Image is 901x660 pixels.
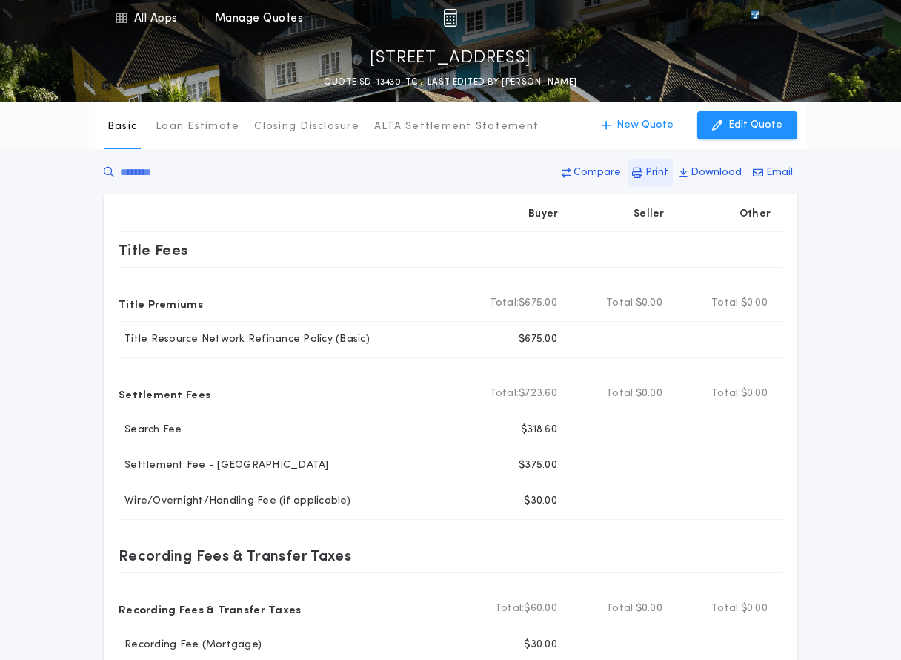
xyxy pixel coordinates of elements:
[119,238,188,262] p: Title Fees
[636,296,662,311] span: $0.00
[741,601,768,616] span: $0.00
[119,332,370,347] p: Title Resource Network Refinance Policy (Basic)
[573,165,621,180] p: Compare
[490,296,519,311] b: Total:
[606,601,636,616] b: Total:
[724,10,786,25] img: vs-icon
[524,601,557,616] span: $60.00
[728,118,782,133] p: Edit Quote
[628,159,673,186] button: Print
[741,296,768,311] span: $0.00
[739,207,771,222] p: Other
[616,118,674,133] p: New Quote
[528,207,558,222] p: Buyer
[587,111,688,139] button: New Quote
[748,159,797,186] button: Email
[636,386,662,401] span: $0.00
[156,119,239,134] p: Loan Estimate
[324,75,576,90] p: QUOTE SD-13430-TC - LAST EDITED BY [PERSON_NAME]
[119,423,182,438] p: Search Fee
[519,458,557,473] p: $375.00
[519,386,557,401] span: $723.60
[741,386,768,401] span: $0.00
[119,597,302,621] p: Recording Fees & Transfer Taxes
[766,165,793,180] p: Email
[675,159,746,186] button: Download
[374,119,539,134] p: ALTA Settlement Statement
[519,296,557,311] span: $675.00
[557,159,625,186] button: Compare
[606,386,636,401] b: Total:
[443,9,457,27] img: img
[519,332,557,347] p: $675.00
[711,296,741,311] b: Total:
[524,638,557,653] p: $30.00
[254,119,359,134] p: Closing Disclosure
[107,119,137,134] p: Basic
[524,494,557,509] p: $30.00
[634,207,665,222] p: Seller
[711,386,741,401] b: Total:
[711,601,741,616] b: Total:
[119,544,351,567] p: Recording Fees & Transfer Taxes
[119,291,203,315] p: Title Premiums
[490,386,519,401] b: Total:
[521,423,557,438] p: $318.60
[119,382,210,406] p: Settlement Fees
[370,47,531,70] p: [STREET_ADDRESS]
[636,601,662,616] span: $0.00
[697,111,797,139] button: Edit Quote
[119,494,350,509] p: Wire/Overnight/Handling Fee (if applicable)
[495,601,525,616] b: Total:
[119,458,329,473] p: Settlement Fee - [GEOGRAPHIC_DATA]
[691,165,742,180] p: Download
[119,638,262,653] p: Recording Fee (Mortgage)
[606,296,636,311] b: Total:
[645,165,668,180] p: Print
